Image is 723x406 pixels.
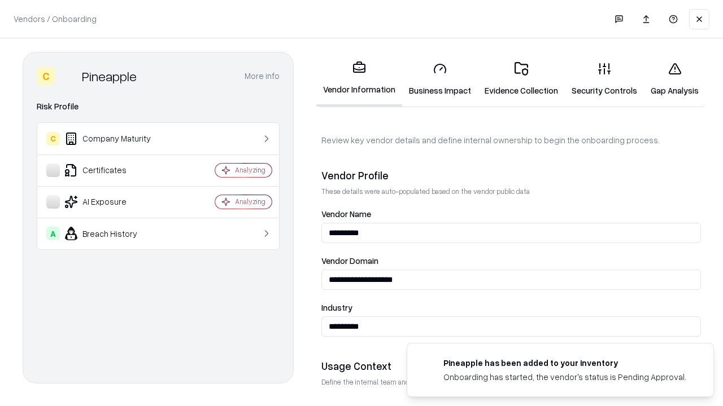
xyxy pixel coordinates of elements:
[565,53,644,105] a: Security Controls
[37,67,55,85] div: C
[321,303,701,312] label: Industry
[82,67,137,85] div: Pineapple
[421,357,434,370] img: pineappleenergy.com
[321,169,701,182] div: Vendor Profile
[46,227,60,240] div: A
[321,134,701,146] p: Review key vendor details and define internal ownership to begin the onboarding process.
[14,13,97,25] p: Vendors / Onboarding
[46,132,60,145] div: C
[235,197,265,206] div: Analyzing
[321,359,701,373] div: Usage Context
[46,132,181,145] div: Company Maturity
[245,66,280,86] button: More info
[46,164,181,177] div: Certificates
[37,100,280,113] div: Risk Profile
[46,195,181,209] div: AI Exposure
[321,257,701,265] label: Vendor Domain
[443,357,686,369] div: Pineapple has been added to your inventory
[59,67,77,85] img: Pineapple
[644,53,705,105] a: Gap Analysis
[316,52,402,107] a: Vendor Information
[478,53,565,105] a: Evidence Collection
[235,165,265,175] div: Analyzing
[321,377,701,387] p: Define the internal team and reason for using this vendor. This helps assess business relevance a...
[402,53,478,105] a: Business Impact
[46,227,181,240] div: Breach History
[321,210,701,218] label: Vendor Name
[443,371,686,383] div: Onboarding has started, the vendor's status is Pending Approval.
[321,187,701,196] p: These details were auto-populated based on the vendor public data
